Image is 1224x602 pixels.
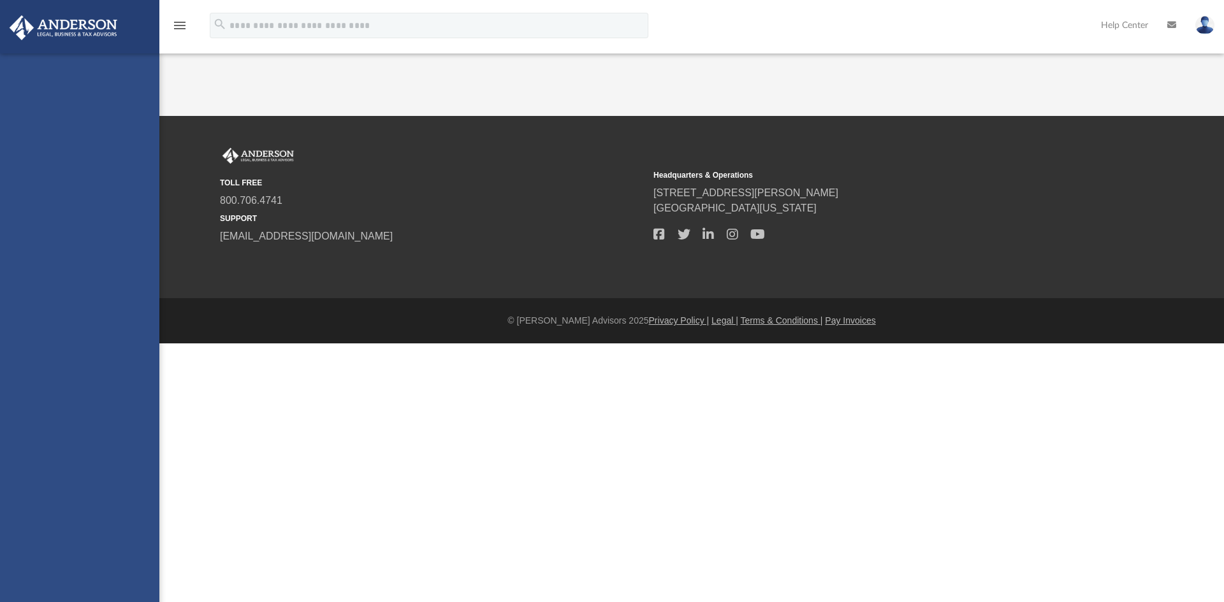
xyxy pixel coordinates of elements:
img: Anderson Advisors Platinum Portal [220,148,296,164]
a: Privacy Policy | [649,315,710,326]
a: Pay Invoices [825,315,875,326]
small: TOLL FREE [220,177,645,189]
a: [EMAIL_ADDRESS][DOMAIN_NAME] [220,231,393,241]
a: [GEOGRAPHIC_DATA][US_STATE] [653,203,817,213]
i: menu [172,18,187,33]
div: © [PERSON_NAME] Advisors 2025 [159,314,1224,327]
i: search [213,17,227,31]
a: Terms & Conditions | [741,315,823,326]
a: menu [172,24,187,33]
a: Legal | [711,315,738,326]
a: 800.706.4741 [220,195,282,206]
img: User Pic [1195,16,1214,34]
img: Anderson Advisors Platinum Portal [6,15,121,40]
small: Headquarters & Operations [653,169,1078,181]
a: [STREET_ADDRESS][PERSON_NAME] [653,187,838,198]
small: SUPPORT [220,213,645,224]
